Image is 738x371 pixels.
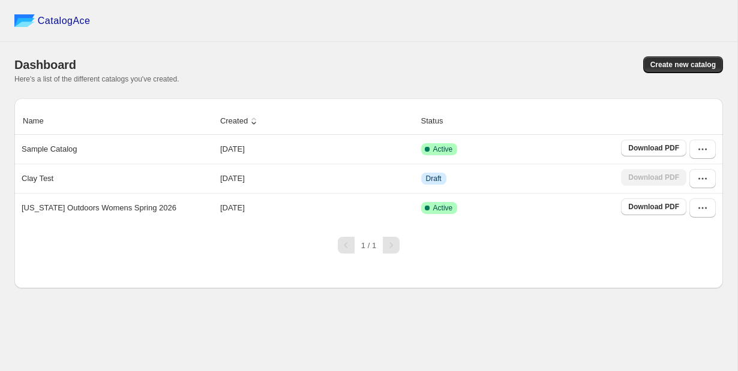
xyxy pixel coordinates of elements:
[217,164,418,193] td: [DATE]
[217,193,418,222] td: [DATE]
[14,75,179,83] span: Here's a list of the different catalogs you've created.
[21,110,58,132] button: Name
[14,58,76,71] span: Dashboard
[628,202,679,212] span: Download PDF
[218,110,262,132] button: Created
[22,143,77,155] p: Sample Catalog
[14,14,35,27] img: catalog ace
[419,110,457,132] button: Status
[650,60,716,70] span: Create new catalog
[621,140,686,156] a: Download PDF
[628,143,679,153] span: Download PDF
[22,173,53,185] p: Clay Test
[621,198,686,215] a: Download PDF
[433,203,453,213] span: Active
[217,135,418,164] td: [DATE]
[22,202,176,214] p: [US_STATE] Outdoors Womens Spring 2026
[643,56,723,73] button: Create new catalog
[38,15,91,27] span: CatalogAce
[426,174,442,183] span: Draft
[361,241,376,250] span: 1 / 1
[433,144,453,154] span: Active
